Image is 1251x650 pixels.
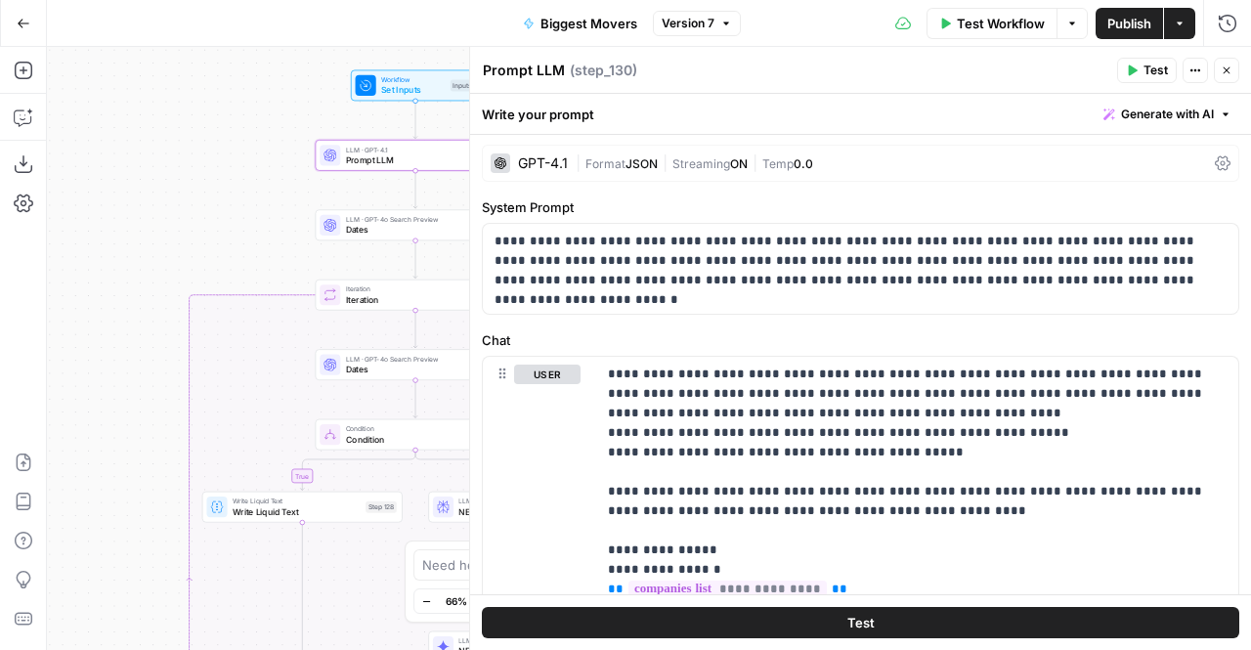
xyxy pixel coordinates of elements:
[413,101,417,139] g: Edge from start to step_130
[458,496,589,506] span: LLM · Perplexity Sonar Deep Research
[428,492,628,523] div: LLM · Perplexity Sonar Deep ResearchNEWS Latest News OverallStep 36
[381,83,445,96] span: Set Inputs
[346,433,474,446] span: Condition
[366,501,397,513] div: Step 128
[346,223,474,236] span: Dates
[316,419,516,451] div: ConditionConditionStep 127
[1096,8,1163,39] button: Publish
[300,450,415,490] g: Edge from step_127 to step_128
[458,635,589,646] span: LLM · Gemini 2.5 Pro
[316,70,516,102] div: WorkflowSet InputsInputs
[233,496,361,506] span: Write Liquid Text
[316,349,516,380] div: LLM · GPT-4o Search PreviewDatesStep 13
[346,145,474,155] span: LLM · GPT-4.1
[482,197,1239,217] label: System Prompt
[511,8,649,39] button: Biggest Movers
[570,61,637,80] span: ( step_130 )
[518,156,568,170] div: GPT-4.1
[1143,62,1168,79] span: Test
[658,152,672,172] span: |
[446,593,467,609] span: 66%
[748,152,762,172] span: |
[346,214,474,225] span: LLM · GPT-4o Search Preview
[576,152,585,172] span: |
[1121,106,1214,123] span: Generate with AI
[1096,102,1239,127] button: Generate with AI
[346,293,474,306] span: Iteration
[316,280,516,311] div: IterationIterationStep 129
[514,365,581,384] button: user
[346,153,474,166] span: Prompt LLM
[585,156,625,171] span: Format
[413,170,417,208] g: Edge from step_130 to step_126
[346,363,478,375] span: Dates
[847,613,875,632] span: Test
[451,79,474,91] div: Inputs
[730,156,748,171] span: ON
[233,505,361,518] span: Write Liquid Text
[1117,58,1177,83] button: Test
[316,140,516,171] div: LLM · GPT-4.1Prompt LLMStep 130
[346,354,478,365] span: LLM · GPT-4o Search Preview
[957,14,1045,33] span: Test Workflow
[653,11,741,36] button: Version 7
[927,8,1057,39] button: Test Workflow
[762,156,794,171] span: Temp
[458,505,589,518] span: NEWS Latest News Overall
[413,240,417,279] g: Edge from step_126 to step_129
[413,380,417,418] g: Edge from step_13 to step_127
[346,423,474,434] span: Condition
[794,156,813,171] span: 0.0
[202,492,403,523] div: Write Liquid TextWrite Liquid TextStep 128
[381,74,445,85] span: Workflow
[470,94,1251,134] div: Write your prompt
[483,61,565,80] textarea: Prompt LLM
[346,283,474,294] span: Iteration
[482,330,1239,350] label: Chat
[662,15,714,32] span: Version 7
[413,310,417,348] g: Edge from step_129 to step_13
[540,14,637,33] span: Biggest Movers
[672,156,730,171] span: Streaming
[625,156,658,171] span: JSON
[482,607,1239,638] button: Test
[1107,14,1151,33] span: Publish
[316,209,516,240] div: LLM · GPT-4o Search PreviewDatesStep 126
